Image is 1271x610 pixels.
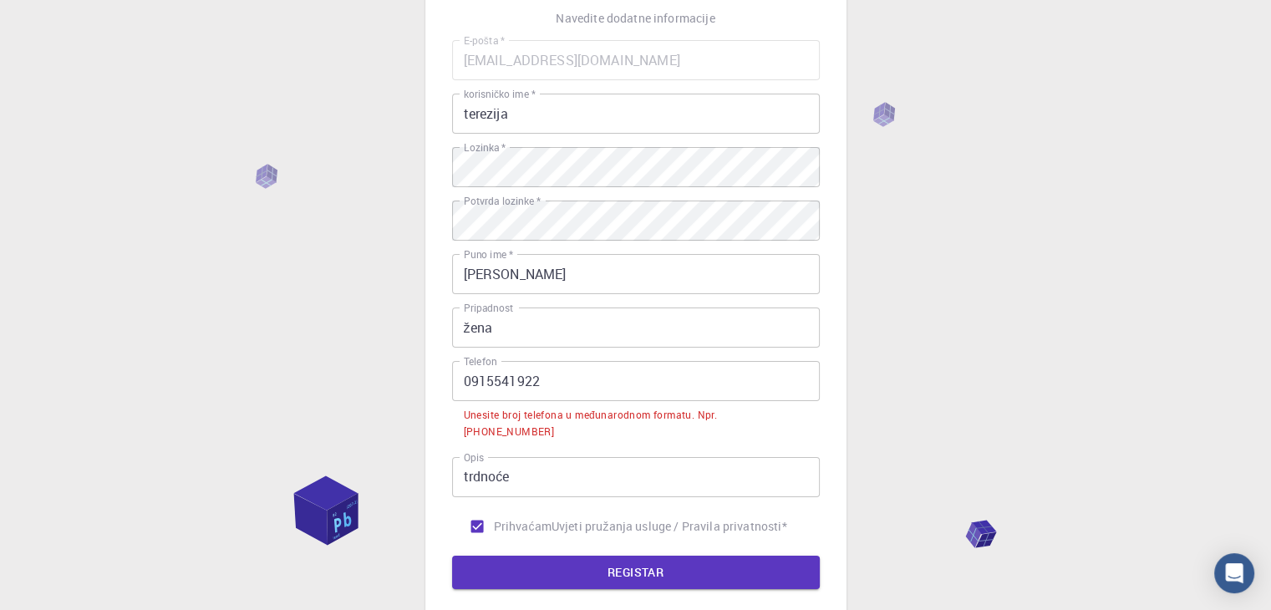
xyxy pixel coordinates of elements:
[464,450,484,465] font: Opis
[464,247,506,262] font: Puno ime
[464,87,529,101] font: korisničko ime
[552,518,782,534] font: Uvjeti pružanja usluge / Pravila privatnosti
[552,518,787,535] a: Uvjeti pružanja usluge / Pravila privatnosti*
[464,194,534,208] font: Potvrda lozinke
[464,354,497,369] font: Telefon
[464,33,498,48] font: E-pošta
[464,140,500,155] font: Lozinka
[608,564,663,580] font: REGISTAR
[493,518,551,534] font: Prihvaćam
[464,301,514,315] font: Pripadnost
[556,10,714,26] font: Navedite dodatne informacije
[1214,553,1254,593] div: Otvori Intercom Messenger
[452,556,820,589] button: REGISTAR
[464,408,718,438] font: Unesite broj telefona u međunarodnom formatu. Npr. [PHONE_NUMBER]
